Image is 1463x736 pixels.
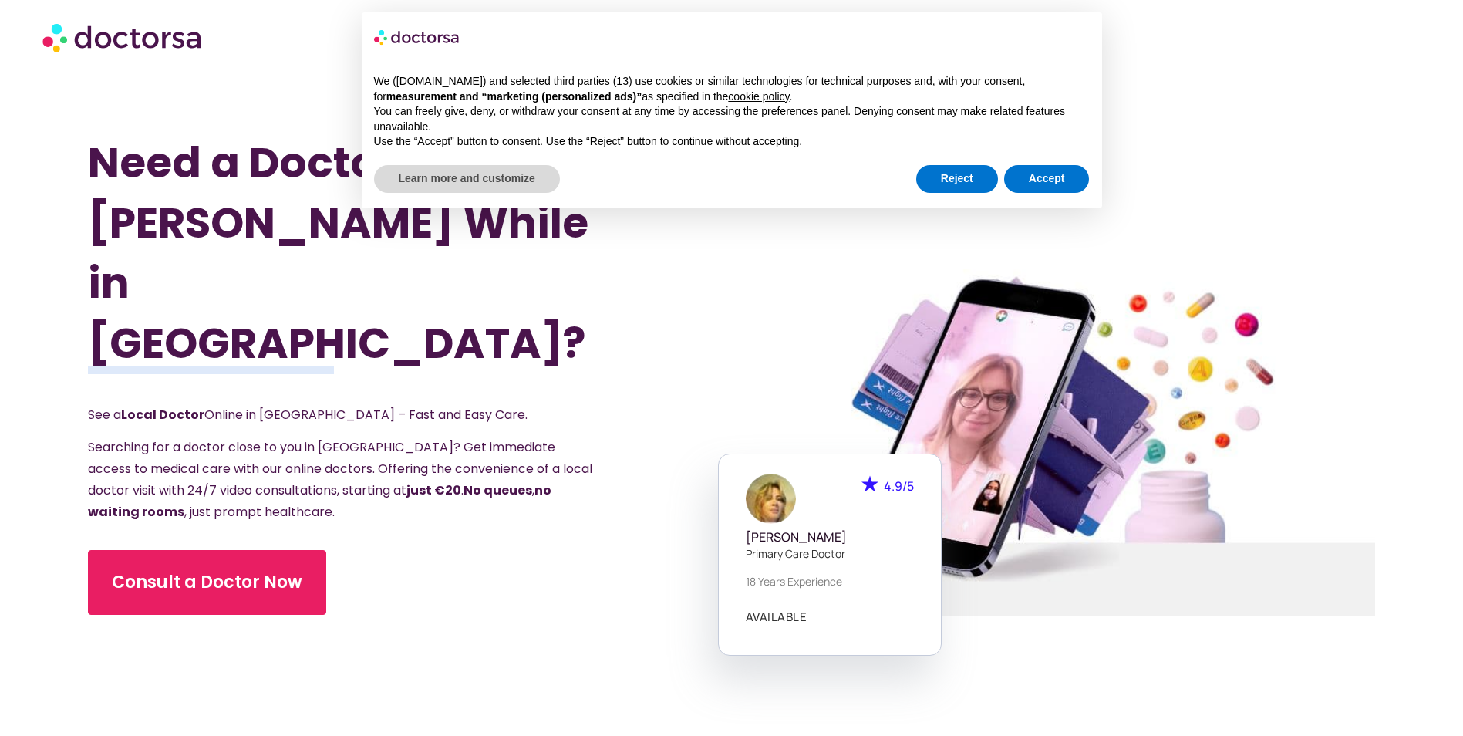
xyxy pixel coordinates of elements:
[406,481,461,499] strong: just €20
[374,74,1090,104] p: We ([DOMAIN_NAME]) and selected third parties (13) use cookies or similar technologies for techni...
[746,545,914,562] p: Primary care doctor
[374,134,1090,150] p: Use the “Accept” button to consent. Use the “Reject” button to continue without accepting.
[746,611,807,623] a: AVAILABLE
[386,90,642,103] strong: measurement and “marketing (personalized ads)”
[746,611,807,623] span: AVAILABLE
[884,478,914,495] span: 4.9/5
[746,573,914,589] p: 18 years experience
[121,406,204,424] strong: Local Doctor
[374,25,460,49] img: logo
[88,550,326,615] a: Consult a Doctor Now
[916,165,998,193] button: Reject
[88,406,528,424] span: See a Online in [GEOGRAPHIC_DATA] – Fast and Easy Care.
[746,530,914,545] h5: [PERSON_NAME]
[374,165,560,193] button: Learn more and customize
[1004,165,1090,193] button: Accept
[88,438,592,521] span: Searching for a doctor close to you in [GEOGRAPHIC_DATA]? Get immediate access to medical care wi...
[374,104,1090,134] p: You can freely give, deny, or withdraw your consent at any time by accessing the preferences pane...
[112,570,302,595] span: Consult a Doctor Now
[88,133,635,373] h1: Need a Doctor [PERSON_NAME] While in [GEOGRAPHIC_DATA]?
[728,90,789,103] a: cookie policy
[464,481,532,499] strong: No queues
